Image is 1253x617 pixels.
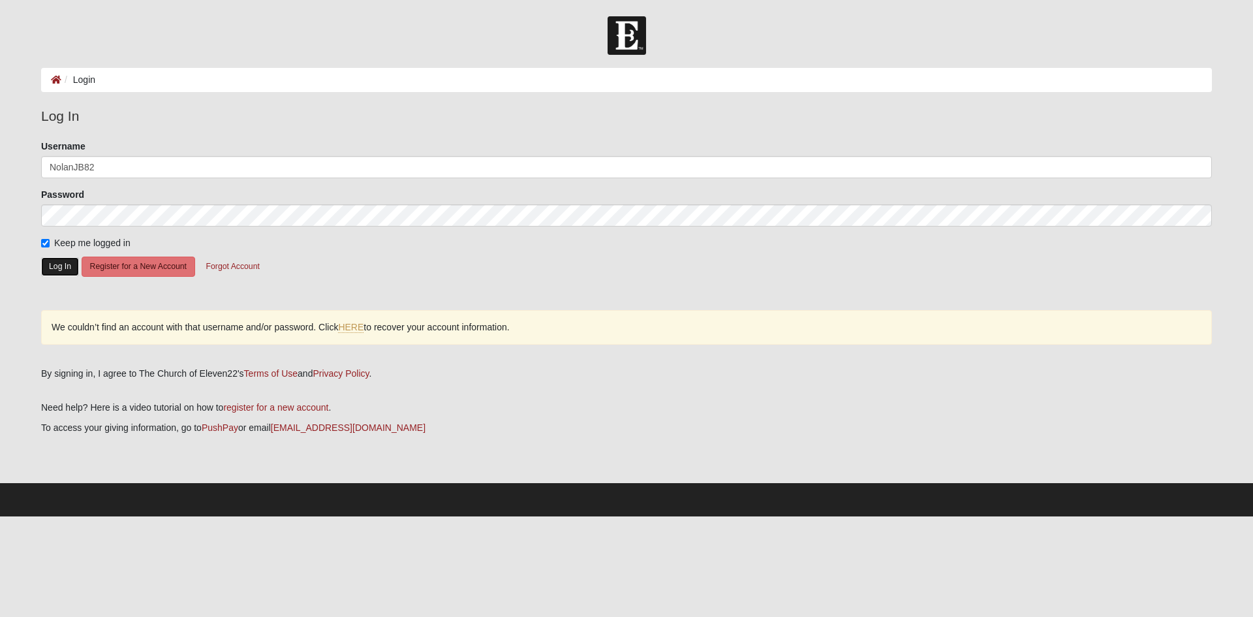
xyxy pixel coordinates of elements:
label: Password [41,188,84,201]
a: Privacy Policy [313,368,369,379]
input: Keep me logged in [41,239,50,247]
legend: Log In [41,106,1212,127]
a: register for a new account [223,402,328,413]
li: Login [61,73,95,87]
img: Church of Eleven22 Logo [608,16,646,55]
div: We couldn’t find an account with that username and/or password. Click to recover your account inf... [41,310,1212,345]
label: Username [41,140,85,153]
a: Terms of Use [244,368,298,379]
a: PushPay [202,422,238,433]
a: HERE [338,322,364,333]
a: [EMAIL_ADDRESS][DOMAIN_NAME] [271,422,425,433]
p: Need help? Here is a video tutorial on how to . [41,401,1212,415]
span: Keep me logged in [54,238,131,248]
button: Forgot Account [198,257,268,277]
div: By signing in, I agree to The Church of Eleven22's and . [41,367,1212,381]
p: To access your giving information, go to or email [41,421,1212,435]
button: Register for a New Account [82,257,195,277]
button: Log In [41,257,79,276]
